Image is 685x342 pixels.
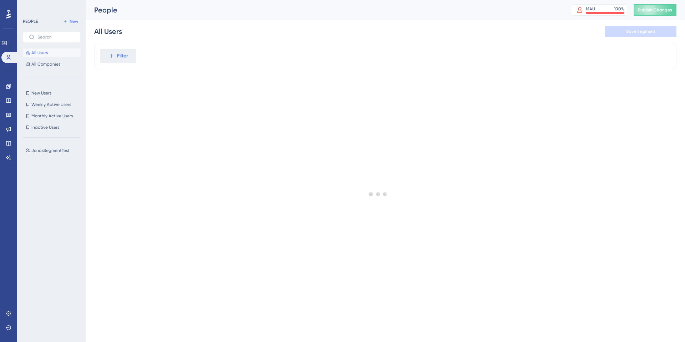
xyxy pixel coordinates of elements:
[31,50,48,56] span: All Users
[605,26,676,37] button: Save Segment
[61,17,81,26] button: New
[70,19,78,24] span: New
[614,6,624,12] div: 100 %
[586,6,595,12] div: MAU
[23,89,81,97] button: New Users
[31,113,73,119] span: Monthly Active Users
[31,61,60,67] span: All Companies
[37,35,75,40] input: Search
[31,102,71,107] span: Weekly Active Users
[23,146,85,155] button: JonasSegmentTest
[634,4,676,16] button: Publish Changes
[31,124,59,130] span: Inactive Users
[638,7,672,13] span: Publish Changes
[23,60,81,68] button: All Companies
[23,49,81,57] button: All Users
[23,112,81,120] button: Monthly Active Users
[23,100,81,109] button: Weekly Active Users
[31,148,70,153] span: JonasSegmentTest
[31,90,51,96] span: New Users
[94,26,122,36] div: All Users
[23,19,38,24] div: PEOPLE
[626,29,655,34] span: Save Segment
[94,5,553,15] div: People
[23,123,81,132] button: Inactive Users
